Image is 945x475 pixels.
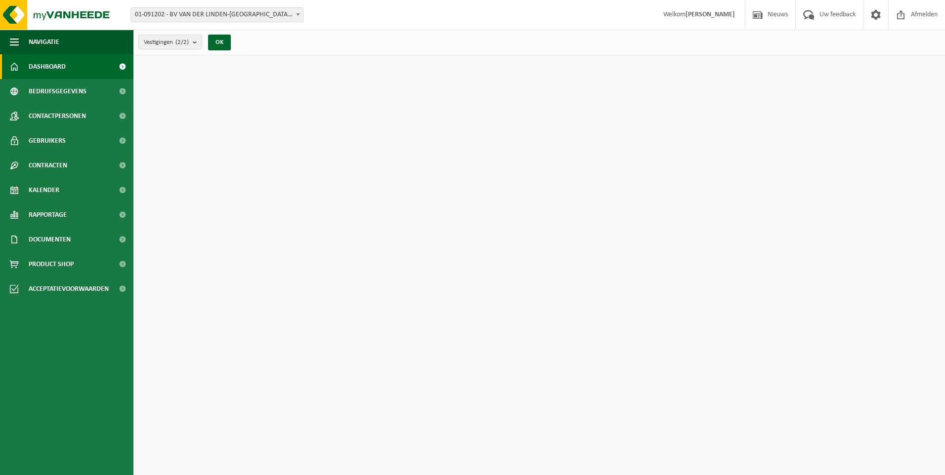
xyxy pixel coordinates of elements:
[29,277,109,301] span: Acceptatievoorwaarden
[686,11,735,18] strong: [PERSON_NAME]
[29,79,86,104] span: Bedrijfsgegevens
[29,153,67,178] span: Contracten
[175,39,189,45] count: (2/2)
[208,35,231,50] button: OK
[29,128,66,153] span: Gebruikers
[131,8,303,22] span: 01-091202 - BV VAN DER LINDEN-CREVE - WACHTEBEKE
[29,252,74,277] span: Product Shop
[29,178,59,202] span: Kalender
[29,227,71,252] span: Documenten
[29,54,66,79] span: Dashboard
[144,35,189,50] span: Vestigingen
[29,30,59,54] span: Navigatie
[29,104,86,128] span: Contactpersonen
[29,202,67,227] span: Rapportage
[138,35,202,49] button: Vestigingen(2/2)
[130,7,303,22] span: 01-091202 - BV VAN DER LINDEN-CREVE - WACHTEBEKE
